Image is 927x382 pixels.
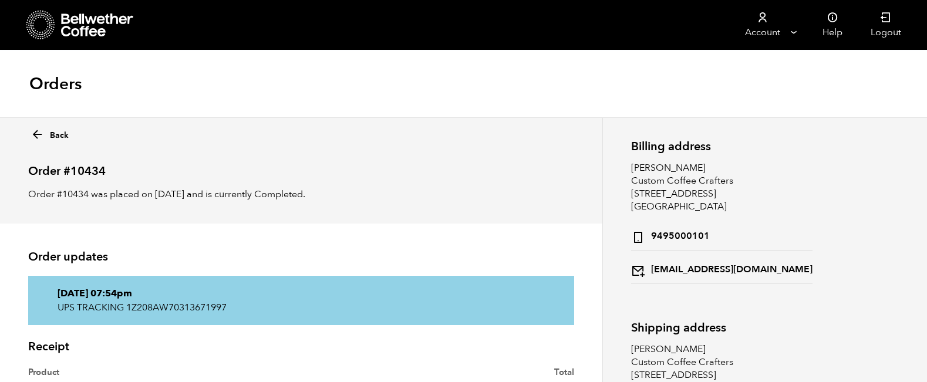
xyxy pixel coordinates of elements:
h2: Shipping address [631,321,813,334]
h2: Billing address [631,140,813,153]
strong: 9495000101 [631,227,710,244]
p: UPS TRACKING 1Z208AW70313671997 [58,300,545,315]
h2: Order updates [28,250,574,264]
p: [DATE] 07:54pm [58,286,545,300]
h2: Receipt [28,340,574,354]
a: Back [31,124,69,141]
address: [PERSON_NAME] Custom Coffee Crafters [STREET_ADDRESS] [GEOGRAPHIC_DATA] [631,161,813,284]
h1: Orders [29,73,82,94]
h2: Order #10434 [28,154,574,178]
p: Order #10434 was placed on [DATE] and is currently Completed. [28,187,574,201]
strong: [EMAIL_ADDRESS][DOMAIN_NAME] [631,261,813,278]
